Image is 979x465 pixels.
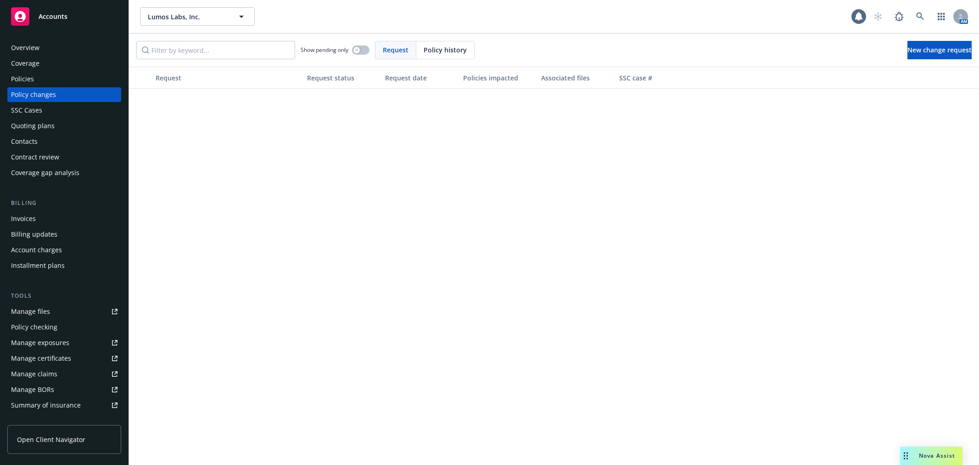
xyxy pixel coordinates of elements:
a: Coverage gap analysis [7,165,121,180]
button: Associated files [537,67,615,89]
button: Lumos Labs, Inc. [140,7,255,26]
a: Installment plans [7,258,121,273]
button: Request [152,67,303,89]
div: Manage BORs [11,382,54,397]
div: Manage files [11,304,50,319]
a: Contacts [7,134,121,149]
span: New change request [907,45,972,54]
div: Tools [7,291,121,301]
a: Accounts [7,4,121,29]
a: New change request [907,41,972,59]
div: Billing [7,198,121,208]
div: Account charges [11,243,62,257]
span: Open Client Navigator [17,435,85,444]
a: Manage files [7,304,121,319]
a: Manage exposures [7,335,121,350]
span: Request [383,45,408,55]
div: Associated files [541,73,612,83]
div: Billing updates [11,227,57,242]
a: Manage certificates [7,351,121,366]
span: Nova Assist [919,452,955,459]
a: Account charges [7,243,121,257]
a: Report a Bug [890,7,908,26]
a: Search [911,7,929,26]
div: Coverage [11,56,39,71]
div: Policies [11,72,34,86]
span: Show pending only [301,46,348,54]
a: Billing updates [7,227,121,242]
div: Manage certificates [11,351,71,366]
div: Request status [307,73,378,83]
div: SSC Cases [11,103,42,118]
div: Coverage gap analysis [11,165,79,180]
a: Start snowing [869,7,887,26]
div: Quoting plans [11,119,55,133]
span: Lumos Labs, Inc. [148,12,227,22]
button: SSC case # [615,67,684,89]
a: Policy changes [7,87,121,102]
a: Overview [7,40,121,55]
a: Manage claims [7,367,121,381]
a: Quoting plans [7,119,121,133]
div: Policies impacted [463,73,534,83]
a: Policies [7,72,121,86]
div: Request date [385,73,456,83]
a: Switch app [932,7,951,26]
div: Overview [11,40,39,55]
div: Contacts [11,134,38,149]
div: Contract review [11,150,59,164]
span: Policy history [424,45,467,55]
a: Policy AI ingestions [7,414,121,428]
div: Invoices [11,211,36,226]
a: Policy checking [7,320,121,335]
a: Invoices [7,211,121,226]
div: Policy checking [11,320,57,335]
div: Request [156,73,300,83]
div: Policy changes [11,87,56,102]
div: Installment plans [11,258,65,273]
div: SSC case # [619,73,681,83]
div: Manage exposures [11,335,69,350]
a: Manage BORs [7,382,121,397]
div: Summary of insurance [11,398,81,413]
button: Request status [303,67,381,89]
button: Policies impacted [459,67,537,89]
div: Manage claims [11,367,57,381]
a: Contract review [7,150,121,164]
a: SSC Cases [7,103,121,118]
a: Summary of insurance [7,398,121,413]
span: Accounts [39,13,67,20]
input: Filter by keyword... [136,41,295,59]
button: Request date [381,67,459,89]
div: Drag to move [900,447,912,465]
div: Policy AI ingestions [11,414,70,428]
button: Nova Assist [900,447,962,465]
a: Coverage [7,56,121,71]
